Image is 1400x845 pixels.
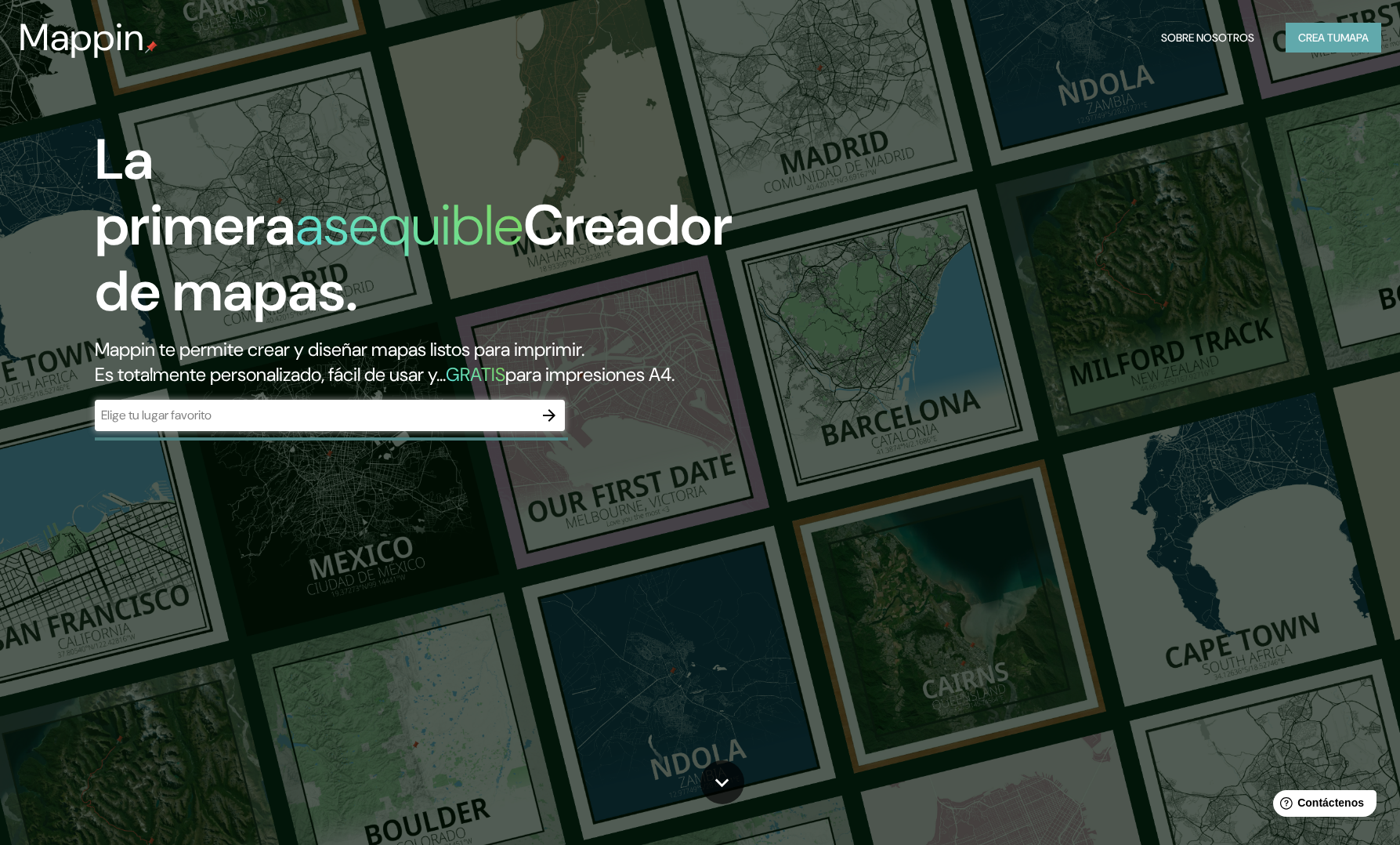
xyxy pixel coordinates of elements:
[19,13,145,62] font: Mappin
[95,123,295,262] font: La primera
[95,362,446,386] font: Es totalmente personalizado, fácil de usar y...
[95,406,534,424] input: Elige tu lugar favorito
[295,189,523,262] font: asequible
[1340,31,1369,45] font: mapa
[1298,31,1340,45] font: Crea tu
[446,362,505,386] font: GRATIS
[145,41,157,53] img: pin de mapeo
[95,189,733,328] font: Creador de mapas.
[1261,784,1383,828] iframe: Lanzador de widgets de ayuda
[1155,23,1261,53] button: Sobre nosotros
[1161,31,1254,45] font: Sobre nosotros
[1286,23,1381,53] button: Crea tumapa
[95,337,584,361] font: Mappin te permite crear y diseñar mapas listos para imprimir.
[505,362,675,386] font: para impresiones A4.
